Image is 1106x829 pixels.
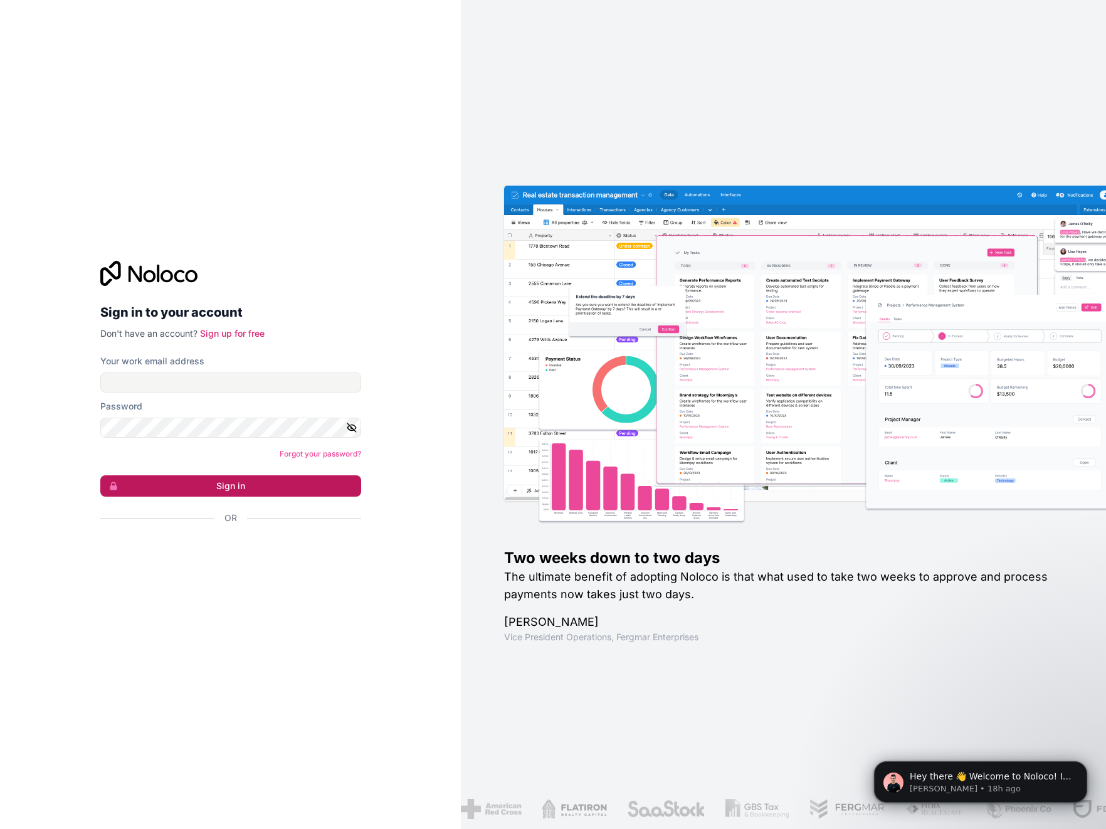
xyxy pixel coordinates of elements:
input: Email address [100,372,361,393]
label: Your work email address [100,355,204,367]
h2: Sign in to your account [100,301,361,324]
h1: [PERSON_NAME] [504,613,1066,631]
span: Or [224,512,237,524]
h1: Vice President Operations , Fergmar Enterprises [504,631,1066,643]
label: Password [100,400,142,413]
a: Sign up for free [200,328,265,339]
h1: Two weeks down to two days [504,548,1066,568]
iframe: Sign in with Google Button [94,538,357,566]
img: /assets/fergmar-CudnrXN5.png [809,799,885,819]
span: Don't have an account? [100,328,197,339]
input: Password [100,418,361,438]
h2: The ultimate benefit of adopting Noloco is that what used to take two weeks to approve and proces... [504,568,1066,603]
img: /assets/flatiron-C8eUkumj.png [542,799,607,819]
img: /assets/saastock-C6Zbiodz.png [626,799,705,819]
a: Forgot your password? [280,449,361,458]
iframe: Intercom notifications message [855,735,1106,823]
img: /assets/american-red-cross-BAupjrZR.png [461,799,522,819]
img: /assets/gbstax-C-GtDUiK.png [725,799,789,819]
button: Sign in [100,475,361,497]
